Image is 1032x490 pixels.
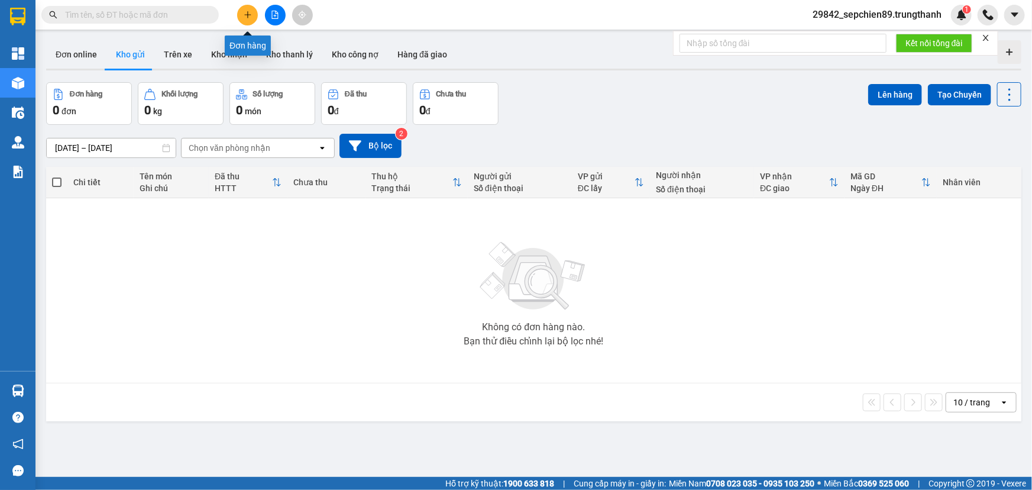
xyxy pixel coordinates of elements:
span: question-circle [12,412,24,423]
span: | [563,477,565,490]
input: Select a date range. [47,138,176,157]
span: Miền Bắc [824,477,909,490]
button: Kho công nợ [322,40,388,69]
span: 0 [53,103,59,117]
div: VP gửi [578,172,635,181]
button: Hàng đã giao [388,40,457,69]
div: Chưa thu [436,90,467,98]
img: warehouse-icon [12,107,24,119]
span: search [49,11,57,19]
span: 29842_sepchien89.trungthanh [803,7,951,22]
span: kg [153,107,162,116]
button: Bộ lọc [339,134,402,158]
button: Trên xe [154,40,202,69]
span: món [245,107,261,116]
div: Đã thu [215,172,272,181]
svg: open [318,143,327,153]
img: solution-icon [12,166,24,178]
div: Ngày ĐH [850,183,921,193]
svg: open [999,398,1009,407]
th: Toggle SortBy [754,167,845,198]
button: Đơn hàng0đơn [46,82,132,125]
span: Cung cấp máy in - giấy in: [574,477,666,490]
span: Kết nối tổng đài [905,37,963,50]
span: message [12,465,24,476]
strong: 0369 525 060 [858,479,909,488]
div: Không có đơn hàng nào. [482,323,585,332]
span: notification [12,439,24,450]
div: Người gửi [474,172,566,181]
button: Đã thu0đ [321,82,407,125]
img: phone-icon [983,9,994,20]
div: Thu hộ [371,172,452,181]
div: HTTT [215,183,272,193]
button: Khối lượng0kg [138,82,224,125]
span: 0 [419,103,426,117]
span: đ [334,107,339,116]
span: Miền Nam [669,477,814,490]
div: Người nhận [656,170,748,180]
span: 0 [236,103,242,117]
img: logo-vxr [10,8,25,25]
div: VP nhận [760,172,829,181]
span: đơn [62,107,76,116]
button: file-add [265,5,286,25]
span: 0 [144,103,151,117]
button: caret-down [1004,5,1025,25]
span: | [918,477,920,490]
th: Toggle SortBy [845,167,937,198]
span: 0 [328,103,334,117]
div: Đơn hàng [225,36,271,56]
span: close [982,34,990,42]
div: Số lượng [253,90,283,98]
button: aim [292,5,313,25]
div: Chưa thu [293,178,360,187]
div: Đơn hàng [70,90,102,98]
sup: 2 [396,128,407,140]
strong: 0708 023 035 - 0935 103 250 [706,479,814,488]
span: aim [298,11,306,19]
img: svg+xml;base64,PHN2ZyBjbGFzcz0ibGlzdC1wbHVnX19zdmciIHhtbG5zPSJodHRwOi8vd3d3LnczLm9yZy8yMDAwL3N2Zy... [474,235,593,318]
div: Số điện thoại [474,183,566,193]
button: Chưa thu0đ [413,82,499,125]
input: Tìm tên, số ĐT hoặc mã đơn [65,8,205,21]
button: Lên hàng [868,84,922,105]
div: Đã thu [345,90,367,98]
sup: 1 [963,5,971,14]
img: dashboard-icon [12,47,24,60]
img: warehouse-icon [12,385,24,397]
button: Số lượng0món [229,82,315,125]
div: ĐC giao [760,183,829,193]
span: caret-down [1010,9,1020,20]
div: Chọn văn phòng nhận [189,142,270,154]
div: Tên món [140,172,203,181]
span: plus [244,11,252,19]
div: Số điện thoại [656,185,748,194]
div: 10 / trang [953,396,990,408]
button: plus [237,5,258,25]
span: 1 [965,5,969,14]
button: Kho thanh lý [257,40,322,69]
div: Tạo kho hàng mới [998,40,1021,64]
button: Kho nhận [202,40,257,69]
span: Hỗ trợ kỹ thuật: [445,477,554,490]
th: Toggle SortBy [365,167,468,198]
strong: 1900 633 818 [503,479,554,488]
img: warehouse-icon [12,77,24,89]
input: Nhập số tổng đài [680,34,887,53]
button: Tạo Chuyến [928,84,991,105]
div: Bạn thử điều chỉnh lại bộ lọc nhé! [464,337,603,346]
span: đ [426,107,431,116]
th: Toggle SortBy [572,167,650,198]
img: icon-new-feature [956,9,967,20]
span: ⚪️ [817,481,821,486]
span: file-add [271,11,279,19]
div: Chi tiết [73,178,128,187]
img: warehouse-icon [12,136,24,149]
button: Kết nối tổng đài [896,34,972,53]
div: Mã GD [850,172,921,181]
span: copyright [966,479,975,488]
button: Đơn online [46,40,106,69]
div: ĐC lấy [578,183,635,193]
div: Trạng thái [371,183,452,193]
